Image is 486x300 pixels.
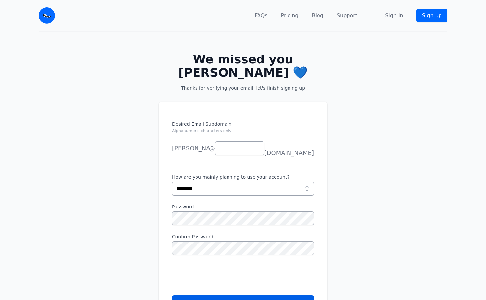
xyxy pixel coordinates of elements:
label: Password [172,204,314,210]
h2: We missed you [PERSON_NAME] 💙 [169,53,317,79]
p: Thanks for verifying your email, let's finish signing up [169,85,317,91]
a: Sign up [416,9,447,22]
a: Blog [312,12,323,19]
a: Pricing [281,12,299,19]
iframe: reCAPTCHA [172,263,272,289]
a: Sign in [385,12,403,19]
small: Alphanumeric characters only [172,129,231,133]
li: [PERSON_NAME] [172,142,208,155]
a: FAQs [255,12,267,19]
label: Confirm Password [172,233,314,240]
label: How are you mainly planning to use your account? [172,174,314,180]
label: Desired Email Subdomain [172,121,314,138]
a: Support [337,12,357,19]
span: .[DOMAIN_NAME] [264,139,314,158]
img: Email Monster [39,7,55,24]
span: @ [209,144,215,153]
